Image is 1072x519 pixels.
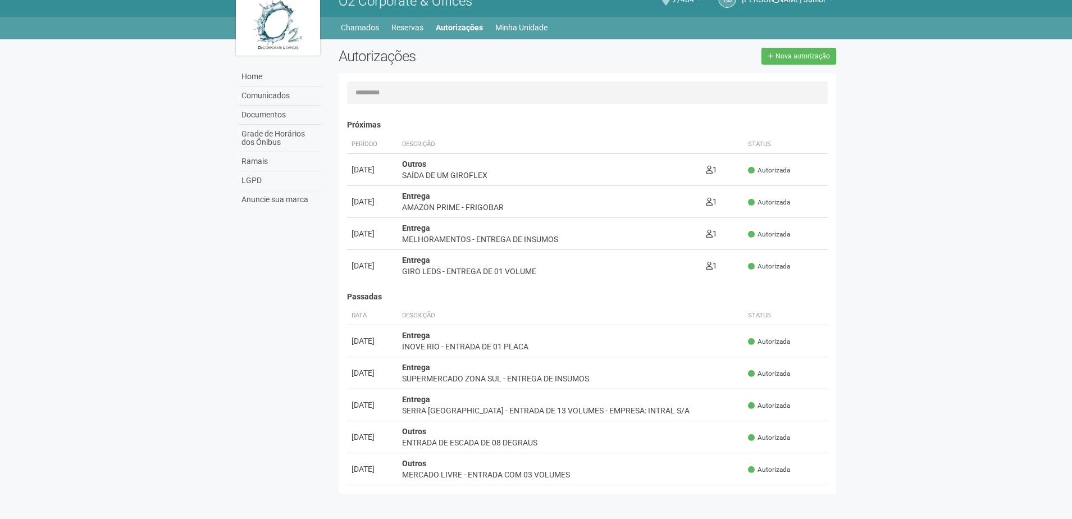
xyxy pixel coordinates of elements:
a: Documentos [239,106,322,125]
th: Status [743,307,828,325]
strong: Entrega [402,395,430,404]
div: SERRA [GEOGRAPHIC_DATA] - ENTRADA DE 13 VOLUMES - EMPRESA: INTRAL S/A [402,405,740,416]
div: [DATE] [352,431,393,443]
a: Grade de Horários dos Ônibus [239,125,322,152]
a: LGPD [239,171,322,190]
div: GIRO LEDS - ENTREGA DE 01 VOLUME [402,266,697,277]
span: Nova autorização [776,52,830,60]
strong: Entrega [402,331,430,340]
span: 1 [706,197,717,206]
a: Chamados [341,20,379,35]
div: [DATE] [352,196,393,207]
div: [DATE] [352,463,393,475]
a: Home [239,67,322,86]
th: Descrição [398,135,701,154]
strong: Entrega [402,256,430,265]
div: ENTRADA DE ESCADA DE 08 DEGRAUS [402,437,740,448]
span: Autorizada [748,337,790,347]
span: Autorizada [748,465,790,475]
div: AMAZON PRIME - FRIGOBAR [402,202,697,213]
a: Ramais [239,152,322,171]
span: Autorizada [748,433,790,443]
span: Autorizada [748,401,790,411]
span: Autorizada [748,166,790,175]
div: [DATE] [352,367,393,379]
h4: Passadas [347,293,828,301]
span: 1 [706,165,717,174]
div: [DATE] [352,228,393,239]
strong: Entrega [402,363,430,372]
div: SUPERMERCADO ZONA SUL - ENTREGA DE INSUMOS [402,373,740,384]
div: [DATE] [352,399,393,411]
span: 1 [706,261,717,270]
span: Autorizada [748,369,790,379]
th: Status [743,135,828,154]
a: Autorizações [436,20,483,35]
th: Descrição [398,307,744,325]
strong: Outros [402,459,426,468]
a: Comunicados [239,86,322,106]
span: Autorizada [748,230,790,239]
strong: Outros [402,427,426,436]
a: Reservas [391,20,423,35]
strong: Entrega [402,192,430,201]
h4: Próximas [347,121,828,129]
a: Minha Unidade [495,20,548,35]
span: Autorizada [748,198,790,207]
div: [DATE] [352,260,393,271]
strong: Entrega [402,224,430,233]
h2: Autorizações [339,48,579,65]
a: Anuncie sua marca [239,190,322,209]
div: MERCADO LIVRE - ENTRADA COM 03 VOLUMES [402,469,740,480]
div: [DATE] [352,335,393,347]
div: MELHORAMENTOS - ENTREGA DE INSUMOS [402,234,697,245]
span: 1 [706,229,717,238]
span: Autorizada [748,262,790,271]
div: INOVE RIO - ENTRADA DE 01 PLACA [402,341,740,352]
strong: Outros [402,160,426,169]
th: Período [347,135,398,154]
th: Data [347,307,398,325]
div: [DATE] [352,164,393,175]
a: Nova autorização [761,48,836,65]
div: SAÍDA DE UM GIROFLEX [402,170,697,181]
